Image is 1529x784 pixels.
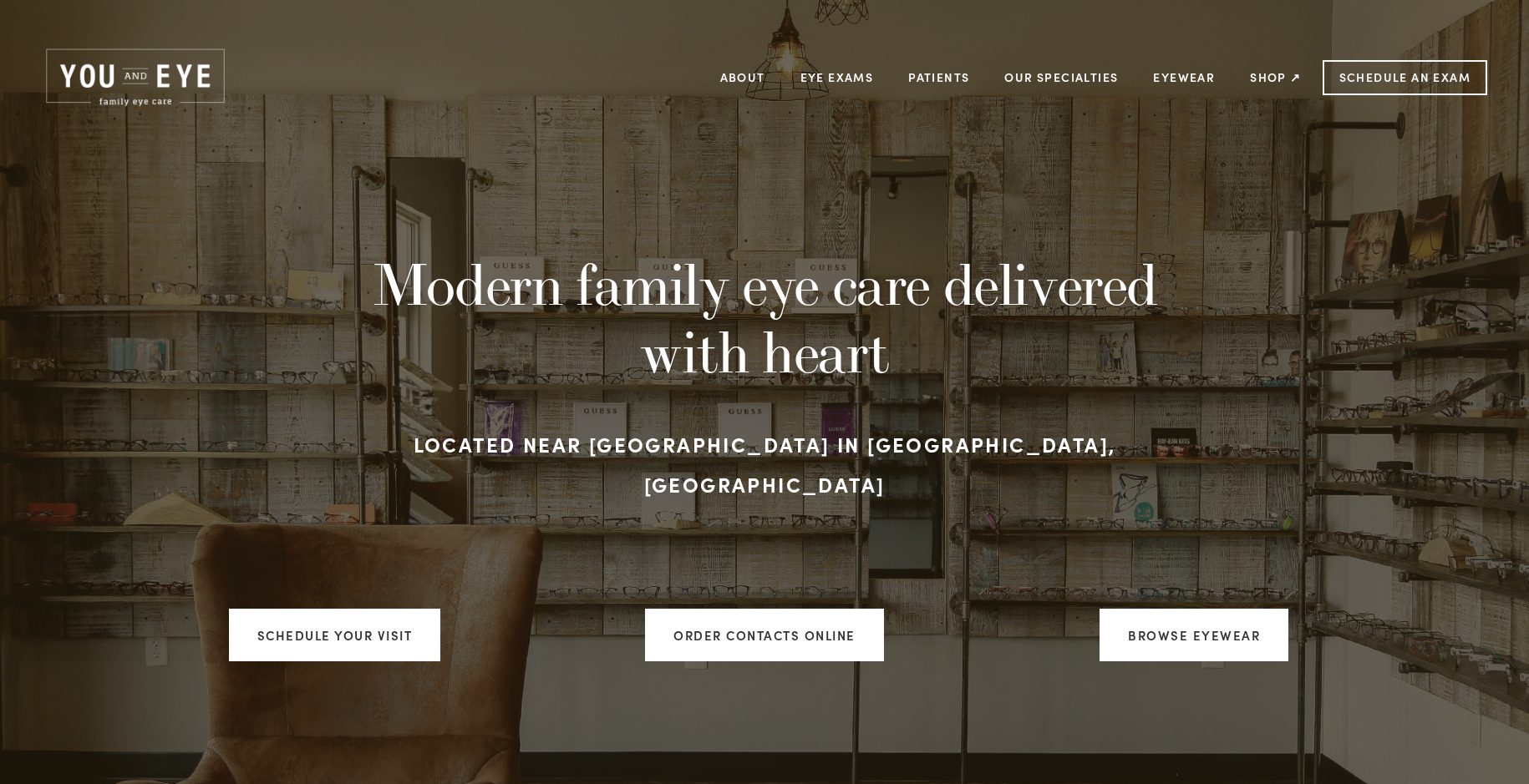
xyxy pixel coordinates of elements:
[1250,64,1301,90] a: Shop ↗
[1153,64,1215,90] a: Eyewear
[229,609,441,661] a: Schedule your visit
[1100,609,1288,661] a: Browse Eyewear
[645,609,884,661] a: ORDER CONTACTS ONLINE
[800,64,874,90] a: Eye Exams
[720,64,765,90] a: About
[908,64,969,90] a: Patients
[1323,60,1487,95] a: Schedule an Exam
[42,46,229,109] img: Rochester, MN | You and Eye | Family Eye Care
[324,250,1205,385] h1: Modern family eye care delivered with heart
[1004,69,1118,85] a: Our Specialties
[414,430,1123,498] strong: Located near [GEOGRAPHIC_DATA] in [GEOGRAPHIC_DATA], [GEOGRAPHIC_DATA]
